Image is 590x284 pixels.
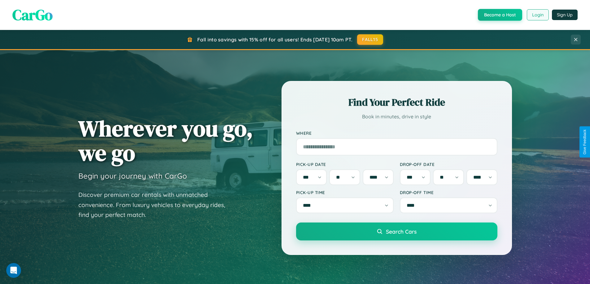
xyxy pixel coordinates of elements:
span: CarGo [12,5,53,25]
button: Become a Host [478,9,522,21]
button: Sign Up [552,10,578,20]
label: Pick-up Time [296,190,394,195]
p: Discover premium car rentals with unmatched convenience. From luxury vehicles to everyday rides, ... [78,190,233,220]
label: Where [296,130,497,136]
button: Search Cars [296,223,497,240]
span: Fall into savings with 15% off for all users! Ends [DATE] 10am PT. [197,36,352,43]
label: Drop-off Date [400,162,497,167]
h2: Find Your Perfect Ride [296,95,497,109]
label: Pick-up Date [296,162,394,167]
h1: Wherever you go, we go [78,116,253,165]
p: Book in minutes, drive in style [296,112,497,121]
button: Login [527,9,549,20]
button: FALL15 [357,34,383,45]
label: Drop-off Time [400,190,497,195]
div: Give Feedback [583,129,587,155]
span: Search Cars [386,228,417,235]
h3: Begin your journey with CarGo [78,171,187,180]
iframe: Intercom live chat [6,263,21,278]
